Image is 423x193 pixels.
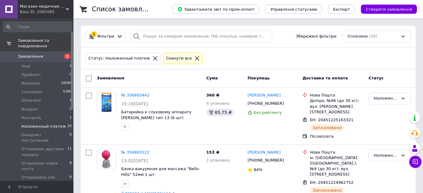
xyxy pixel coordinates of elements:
[121,110,192,120] a: Батарейка к слуховому аппарату [PERSON_NAME] тип 13 (6 шт)
[206,76,218,80] span: Cума
[69,132,72,143] span: 0
[121,101,148,106] span: 15:16[DATE]
[248,93,281,98] a: [PERSON_NAME]
[91,31,97,37] div: 1
[369,34,377,38] span: (20)
[130,31,272,42] input: Пошук за номером замовлення, ПІБ покупця, номером телефону, Email, номером накладної
[165,55,193,62] div: Cкинути все
[310,98,364,115] div: Дніпро, №96 (до 30 кг): вул. [PERSON_NAME][STREET_ADDRESS]
[121,166,200,177] a: Банка вакуумная для массажа "Bells-Hills" 52мм 1 шт.
[347,34,368,39] span: Сплачено
[374,152,398,159] div: Наложенный платеж
[61,81,72,86] span: 18589
[121,158,148,163] span: 13:02[DATE]
[369,76,384,80] span: Статус
[121,93,149,97] a: № 356893442
[246,156,285,164] div: [PHONE_NUMBER]
[206,93,219,97] span: 360 ₴
[69,161,72,172] span: 9
[177,6,254,12] span: Завантажити звіт по пром-оплаті
[92,5,154,13] h1: Список замовлень
[254,167,263,172] span: 84%
[97,76,124,80] span: Замовлення
[310,118,353,122] span: ЕН: 20451225163321
[254,110,282,115] span: Без рейтингу
[21,107,38,112] span: Возврат
[206,101,230,106] span: 4 упаковка
[310,134,364,139] div: Післяплата
[206,150,219,155] span: 153 ₴
[21,98,41,103] span: Оплачені
[21,64,30,69] span: Нові
[18,38,73,49] span: Замовлення та повідомлення
[21,146,67,157] span: Отправлен другими перевоз
[64,54,70,59] span: 1
[270,7,317,12] span: Управління статусами
[67,146,72,157] span: 11
[310,155,364,177] div: м. [GEOGRAPHIC_DATA] ([GEOGRAPHIC_DATA].), №9 (до 30 кг): вул. [STREET_ADDRESS]
[333,7,350,12] span: Експорт
[21,81,40,86] span: Виконані
[328,5,355,14] button: Експорт
[246,100,285,107] div: [PHONE_NUMBER]
[69,98,72,103] span: 1
[355,7,417,11] a: Створити замовлення
[97,150,116,169] img: Фото товару
[97,93,116,112] a: Фото товару
[310,150,364,155] div: Нова Пошта
[21,132,69,143] span: Ожидают поступления
[265,5,322,14] button: Управління статусами
[248,150,281,155] a: [PERSON_NAME]
[172,5,259,14] button: Завантажити звіт по пром-оплаті
[206,109,234,116] div: 65.75 ₴
[310,180,353,185] span: ЕН: 20451224962752
[310,124,344,131] div: Заплановано
[20,9,73,15] div: Ваш ID: 2085085
[21,72,40,78] span: Прийняті
[97,34,114,39] span: Фільтри
[21,115,41,121] span: Контроль
[21,161,69,172] span: Отправлен новая почта
[366,7,412,12] span: Створити замовлення
[69,175,72,186] span: 0
[69,64,72,69] span: 1
[102,93,111,112] img: Фото товару
[21,175,69,186] span: Отправлено смс Приват
[248,76,270,80] span: Покупець
[63,89,72,95] span: 5380
[409,156,421,168] button: Чат з покупцем
[69,115,72,121] span: 1
[121,150,149,155] a: № 356865522
[3,21,72,32] input: Пошук
[310,93,364,98] div: Нова Пошта
[69,72,72,78] span: 0
[296,34,338,39] span: Збережені фільтри:
[361,5,417,14] button: Створити замовлення
[87,55,151,62] div: Статус: Наложенный платеж
[206,158,230,162] span: 2 упаковка
[69,107,72,112] span: 0
[21,124,66,129] span: Наложенный платеж
[18,54,43,59] span: Замовлення
[67,124,72,129] span: 20
[21,89,42,95] span: Скасовані
[374,95,398,102] div: Наложенный платеж
[20,4,66,9] span: Магазин медичних товарів "МАКСМЕД"
[302,76,348,80] span: Доставка та оплата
